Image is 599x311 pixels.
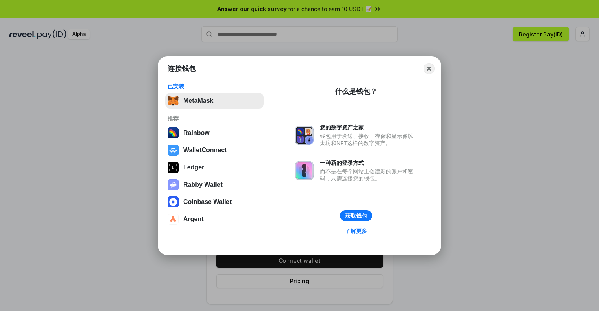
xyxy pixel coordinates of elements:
button: Coinbase Wallet [165,194,264,210]
div: Ledger [183,164,204,171]
img: svg+xml,%3Csvg%20width%3D%22120%22%20height%3D%22120%22%20viewBox%3D%220%200%20120%20120%22%20fil... [168,127,179,138]
div: 推荐 [168,115,261,122]
img: svg+xml,%3Csvg%20width%3D%2228%22%20height%3D%2228%22%20viewBox%3D%220%200%2028%2028%22%20fill%3D... [168,214,179,225]
button: Argent [165,211,264,227]
img: svg+xml,%3Csvg%20width%3D%2228%22%20height%3D%2228%22%20viewBox%3D%220%200%2028%2028%22%20fill%3D... [168,145,179,156]
div: 您的数字资产之家 [320,124,417,131]
img: svg+xml,%3Csvg%20xmlns%3D%22http%3A%2F%2Fwww.w3.org%2F2000%2Fsvg%22%20fill%3D%22none%22%20viewBox... [295,126,314,145]
button: 获取钱包 [340,210,372,221]
div: 获取钱包 [345,212,367,219]
button: Rainbow [165,125,264,141]
div: 什么是钱包？ [335,87,377,96]
img: svg+xml,%3Csvg%20xmlns%3D%22http%3A%2F%2Fwww.w3.org%2F2000%2Fsvg%22%20fill%3D%22none%22%20viewBox... [168,179,179,190]
img: svg+xml,%3Csvg%20fill%3D%22none%22%20height%3D%2233%22%20viewBox%3D%220%200%2035%2033%22%20width%... [168,95,179,106]
div: Rainbow [183,129,210,136]
div: WalletConnect [183,147,227,154]
button: Ledger [165,160,264,175]
button: MetaMask [165,93,264,109]
img: svg+xml,%3Csvg%20xmlns%3D%22http%3A%2F%2Fwww.w3.org%2F2000%2Fsvg%22%20width%3D%2228%22%20height%3... [168,162,179,173]
div: 一种新的登录方式 [320,159,417,166]
div: 钱包用于发送、接收、存储和显示像以太坊和NFT这样的数字资产。 [320,133,417,147]
button: Close [424,63,435,74]
div: Rabby Wallet [183,181,223,188]
button: Rabby Wallet [165,177,264,193]
div: MetaMask [183,97,213,104]
div: 而不是在每个网站上创建新的账户和密码，只需连接您的钱包。 [320,168,417,182]
img: svg+xml,%3Csvg%20xmlns%3D%22http%3A%2F%2Fwww.w3.org%2F2000%2Fsvg%22%20fill%3D%22none%22%20viewBox... [295,161,314,180]
a: 了解更多 [340,226,372,236]
img: svg+xml,%3Csvg%20width%3D%2228%22%20height%3D%2228%22%20viewBox%3D%220%200%2028%2028%22%20fill%3D... [168,196,179,207]
h1: 连接钱包 [168,64,196,73]
div: Coinbase Wallet [183,198,232,206]
button: WalletConnect [165,142,264,158]
div: 了解更多 [345,227,367,235]
div: Argent [183,216,204,223]
div: 已安装 [168,83,261,90]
